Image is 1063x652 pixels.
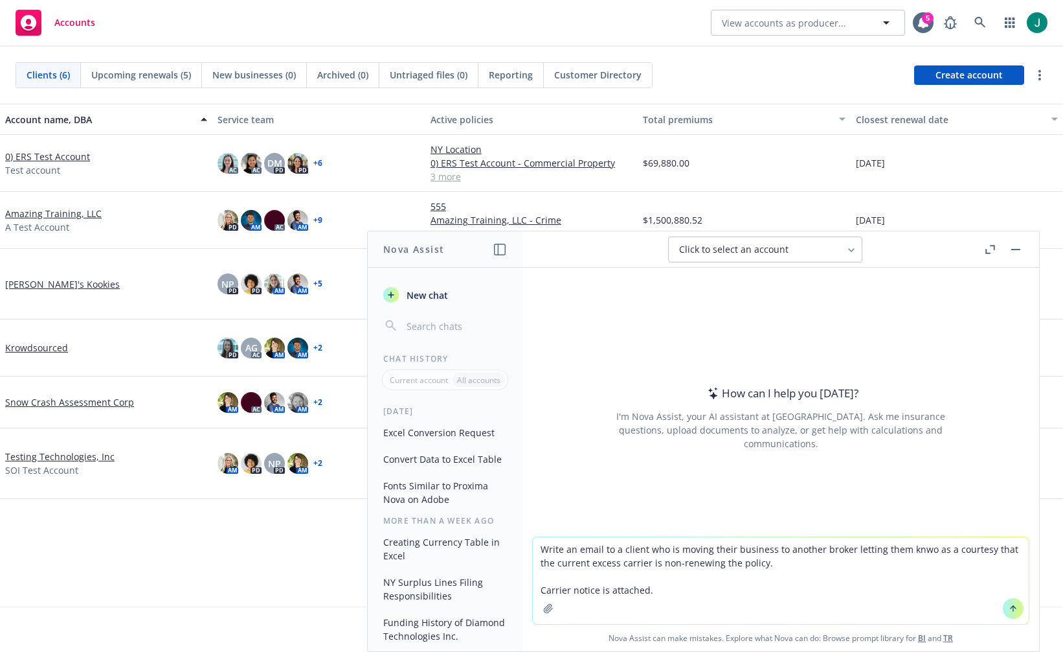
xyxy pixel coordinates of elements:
span: SOI Test Account [5,463,78,477]
button: Creating Currency Table in Excel [378,531,512,566]
a: Amazing Training, LLC [5,207,102,220]
a: + 2 [313,344,322,352]
img: photo [264,210,285,231]
a: more [1032,67,1047,83]
span: DM [267,156,282,170]
img: photo [218,210,238,231]
span: Reporting [489,68,533,82]
a: Create account [914,65,1024,85]
button: Convert Data to Excel Table [378,448,512,470]
a: Switch app [997,10,1023,36]
a: 3 more [431,170,632,183]
a: + 9 [313,216,322,224]
button: Fonts Similar to Proxima Nova on Adobe [378,475,512,510]
input: Search chats [404,317,507,335]
img: photo [287,274,308,294]
span: View accounts as producer... [722,16,846,30]
a: BI [918,633,926,644]
a: Search [967,10,993,36]
a: 0) ERS Test Account - Commercial Property [431,156,632,170]
a: Snow Crash Assessment Corp [5,395,134,409]
button: View accounts as producer... [711,10,905,36]
span: Archived (0) [317,68,368,82]
img: photo [264,392,285,413]
span: Clients (6) [27,68,70,82]
span: [DATE] [856,213,885,227]
img: photo [241,453,262,474]
img: photo [264,274,285,294]
div: Service team [218,113,420,126]
a: 0) ERS Test Account [5,150,90,163]
a: + 2 [313,460,322,467]
span: NP [268,457,281,471]
a: + 2 [313,399,322,406]
img: photo [287,453,308,474]
a: + 6 [313,159,322,167]
img: photo [287,153,308,174]
img: photo [241,274,262,294]
span: [DATE] [856,156,885,170]
span: Upcoming renewals (5) [91,68,191,82]
textarea: Write an email to a client who is moving their business to another broker letting them knwo as a ... [533,537,1029,624]
img: photo [218,153,238,174]
span: Click to select an account [679,243,789,256]
img: photo [241,210,262,231]
p: Current account [390,375,448,386]
div: I'm Nova Assist, your AI assistant at [GEOGRAPHIC_DATA]. Ask me insurance questions, upload docum... [599,410,963,450]
button: Excel Conversion Request [378,422,512,443]
div: [DATE] [368,406,522,417]
button: Active policies [425,104,638,135]
img: photo [218,453,238,474]
div: 5 [922,10,934,22]
img: photo [287,338,308,358]
span: $1,500,880.52 [643,213,702,227]
span: Untriaged files (0) [390,68,467,82]
button: Total premiums [638,104,850,135]
a: 555 [431,200,632,213]
img: photo [287,210,308,231]
a: Amazing Training, LLC - Crime [431,213,632,227]
span: NP [221,277,234,291]
div: More than a week ago [368,515,522,526]
a: Accounts [10,5,100,41]
span: $69,880.00 [643,156,689,170]
div: Account name, DBA [5,113,193,126]
span: Customer Directory [554,68,642,82]
a: [PERSON_NAME]'s Kookies [5,277,120,291]
a: Report a Bug [937,10,963,36]
h1: Nova Assist [383,242,444,256]
span: Accounts [54,17,95,28]
div: How can I help you [DATE]? [704,385,858,402]
a: + 5 [313,280,322,288]
a: NY Location [431,143,632,156]
span: New businesses (0) [212,68,296,82]
div: Active policies [431,113,632,126]
img: photo [287,392,308,413]
img: photo [218,338,238,358]
button: Service team [212,104,425,135]
div: Closest renewal date [856,113,1044,126]
img: photo [241,153,262,174]
p: All accounts [457,375,500,386]
span: A Test Account [5,220,69,234]
span: New chat [404,288,448,302]
img: photo [1027,12,1047,33]
button: Funding History of Diamond Technologies Inc. [378,612,512,647]
div: Chat History [368,353,522,364]
a: Testing Technologies, Inc [5,450,115,463]
a: TR [943,633,953,644]
img: photo [264,338,285,358]
span: Nova Assist can make mistakes. Explore what Nova can do: Browse prompt library for and [528,625,1034,651]
a: Krowdsourced [5,341,68,355]
img: photo [218,392,238,413]
button: Closest renewal date [851,104,1063,135]
button: New chat [378,283,512,307]
span: Create account [935,63,1003,87]
img: photo [241,392,262,413]
a: 25 more [431,227,632,240]
button: Click to select an account [668,237,862,262]
div: Total premiums [643,113,831,126]
button: NY Surplus Lines Filing Responsibilities [378,572,512,607]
